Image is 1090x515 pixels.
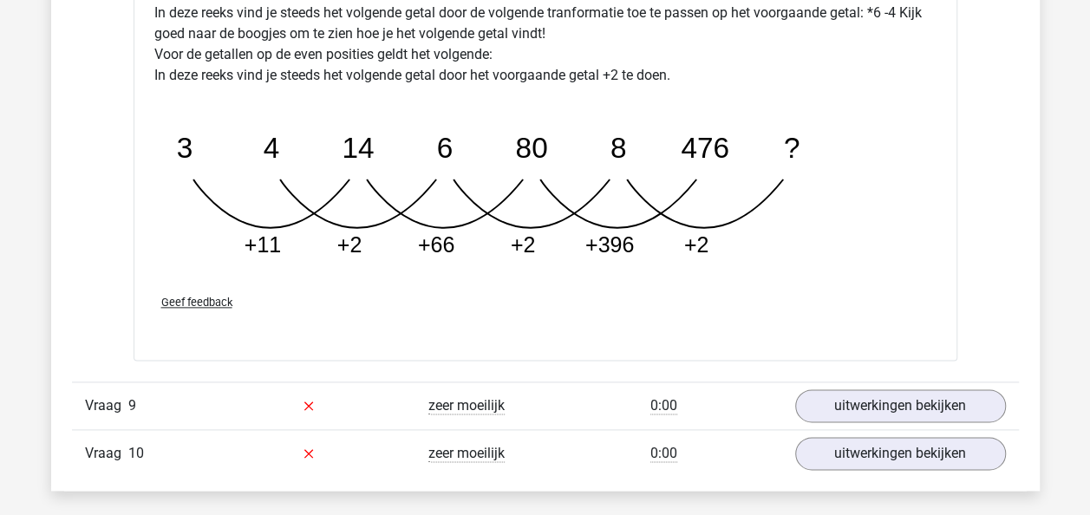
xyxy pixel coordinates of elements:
span: 0:00 [650,397,677,414]
span: 9 [128,397,136,414]
tspan: 476 [681,132,729,164]
a: uitwerkingen bekijken [795,437,1006,470]
tspan: +66 [417,232,454,257]
a: uitwerkingen bekijken [795,389,1006,422]
tspan: +2 [510,232,535,257]
tspan: 8 [610,132,626,164]
span: zeer moeilijk [428,397,505,414]
span: 0:00 [650,445,677,462]
span: Geef feedback [161,296,232,309]
tspan: 14 [342,132,374,164]
span: zeer moeilijk [428,445,505,462]
tspan: +396 [584,232,633,257]
span: Vraag [85,443,128,464]
span: Vraag [85,395,128,416]
tspan: 6 [436,132,453,164]
tspan: +2 [683,232,708,257]
tspan: +2 [336,232,362,257]
tspan: 4 [263,132,279,164]
tspan: 3 [176,132,193,164]
tspan: 80 [515,132,547,164]
span: 10 [128,445,144,461]
tspan: ? [783,132,800,164]
tspan: +11 [244,232,280,257]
